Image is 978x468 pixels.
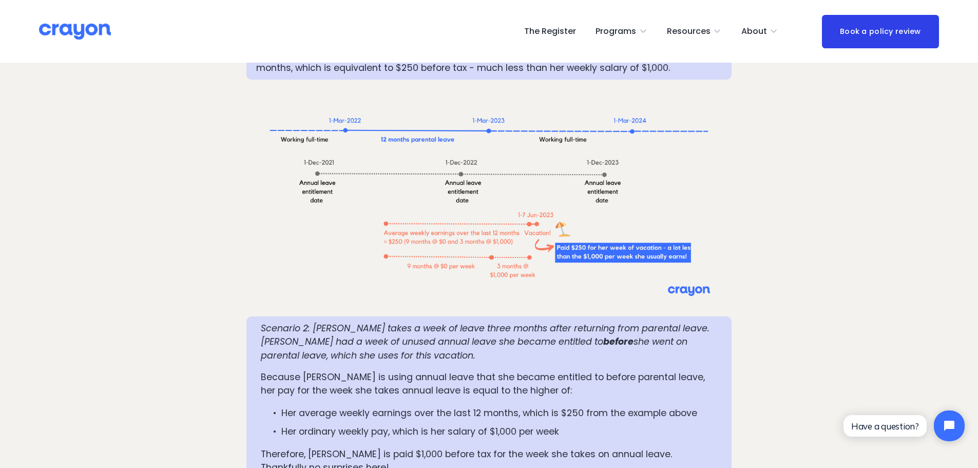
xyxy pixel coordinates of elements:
[39,23,111,41] img: Crayon
[596,23,647,40] a: folder dropdown
[603,335,634,348] em: before
[596,24,636,39] span: Programs
[667,24,711,39] span: Resources
[835,402,973,450] iframe: Tidio Chat
[281,406,717,420] p: Her average weekly earnings over the last 12 months, which is $250 from the example above
[281,425,717,438] p: Her ordinary weekly pay, which is her salary of $1,000 per week
[741,24,767,39] span: About
[822,15,939,48] a: Book a policy review
[261,322,712,348] em: Scenario 2: [PERSON_NAME] takes a week of leave three months after returning from parental leave....
[261,335,690,361] em: she went on parental leave, which she uses for this vacation.
[667,23,722,40] a: folder dropdown
[261,370,717,398] p: Because [PERSON_NAME] is using annual leave that she became entitled to before parental leave, he...
[524,23,576,40] a: The Register
[741,23,778,40] a: folder dropdown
